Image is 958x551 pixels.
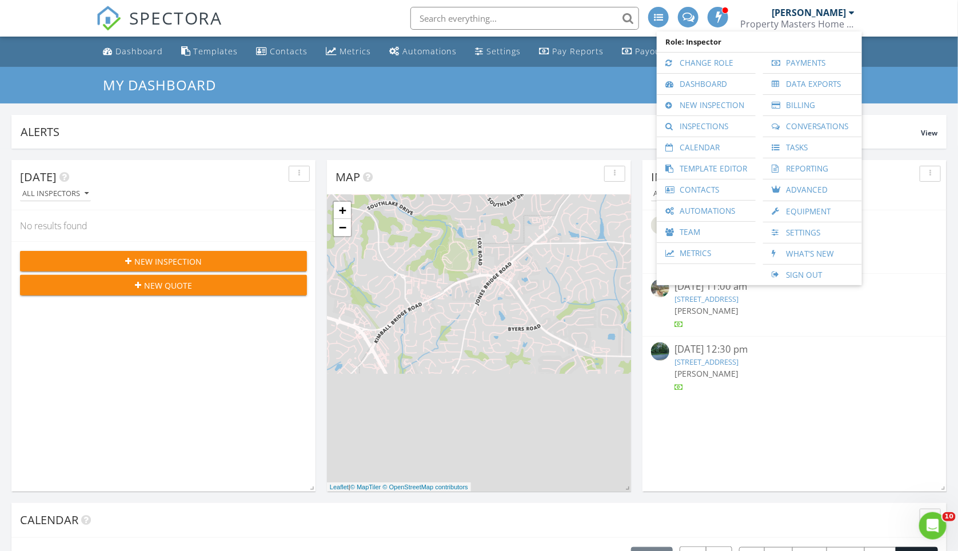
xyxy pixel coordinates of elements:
a: Leaflet [330,484,349,490]
span: [DATE] [20,169,57,185]
a: Contacts [662,179,750,200]
span: Role: Inspector [662,31,856,52]
a: Sign Out [769,265,856,285]
a: Automations (Advanced) [385,41,462,62]
button: New Quote [20,275,307,296]
button: All Inspectors [20,186,91,202]
a: Conversations [769,116,856,137]
a: © MapTiler [350,484,381,490]
div: Automations [403,46,457,57]
a: Equipment [769,201,856,222]
a: [DATE] 11:00 am [STREET_ADDRESS] [PERSON_NAME] [651,280,938,330]
img: streetview [651,342,669,361]
img: streetview [651,216,669,234]
div: Dashboard [115,46,163,57]
a: Settings [769,222,856,243]
input: Search everything... [410,7,639,30]
button: All Inspectors [651,186,722,202]
span: Map [336,169,360,185]
div: Pay Reports [553,46,604,57]
div: Payouts [636,46,669,57]
span: In Progress [651,169,723,185]
div: No results found [11,210,316,241]
a: [STREET_ADDRESS] [675,294,739,304]
a: Payouts [618,41,674,62]
a: Automations [662,201,750,221]
span: Calendar [20,512,78,528]
a: Settings [471,41,526,62]
a: Inspections [662,116,750,137]
a: Reporting [769,158,856,179]
a: Dashboard [662,74,750,94]
a: © OpenStreetMap contributors [383,484,468,490]
a: [STREET_ADDRESS] [675,357,739,367]
div: Alerts [21,124,921,139]
iframe: Intercom live chat [919,512,947,540]
a: Metrics [322,41,376,62]
a: Pay Reports [535,41,609,62]
img: The Best Home Inspection Software - Spectora [96,6,121,31]
a: Payments [769,53,856,73]
a: Contacts [252,41,313,62]
a: Tasks [769,137,856,158]
span: New Quote [144,280,192,292]
div: Settings [487,46,521,57]
a: Calendar [662,137,750,158]
span: 10 [943,512,956,521]
a: Change Role [662,53,750,73]
a: What's New [769,243,856,264]
a: SPECTORA [96,15,223,39]
button: New Inspection [20,251,307,271]
span: SPECTORA [129,6,223,30]
div: Property Masters Home Inspections [740,18,855,30]
a: Templates [177,41,243,62]
a: Zoom out [334,219,351,236]
a: Data Exports [769,74,856,94]
a: Team [662,222,750,242]
a: Advanced [769,179,856,201]
div: | [327,482,471,492]
a: [DATE] 9:00 am [STREET_ADDRESS][PERSON_NAME] [PERSON_NAME] [651,216,938,267]
div: All Inspectors [653,190,720,198]
a: Billing [769,95,856,115]
div: [DATE] 11:00 am [675,280,914,294]
div: All Inspectors [22,190,89,198]
a: Dashboard [98,41,167,62]
div: [PERSON_NAME] [772,7,846,18]
div: [DATE] 12:30 pm [675,342,914,357]
img: streetview [651,280,669,298]
a: Metrics [662,243,750,263]
span: [PERSON_NAME] [675,305,739,316]
span: [PERSON_NAME] [675,368,739,379]
div: Contacts [270,46,308,57]
a: Template Editor [662,158,750,179]
a: Zoom in [334,202,351,219]
a: [DATE] 12:30 pm [STREET_ADDRESS] [PERSON_NAME] [651,342,938,393]
div: Metrics [340,46,372,57]
a: New Inspection [662,95,750,115]
span: New Inspection [134,255,202,267]
div: Templates [194,46,238,57]
a: My Dashboard [103,75,226,94]
span: View [921,128,937,138]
